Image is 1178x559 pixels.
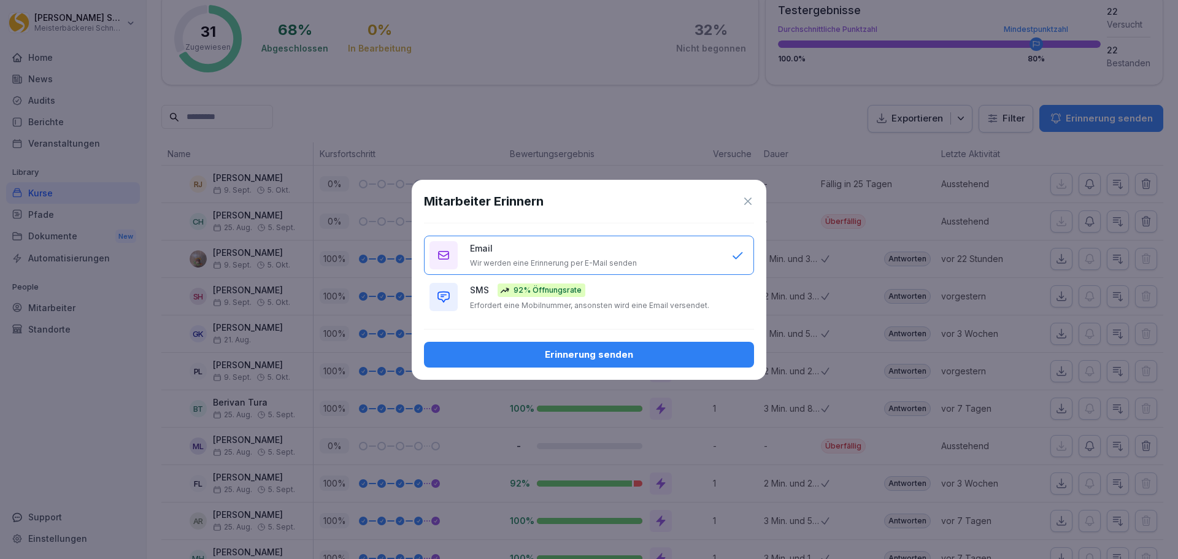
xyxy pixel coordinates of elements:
p: Email [470,242,493,255]
h1: Mitarbeiter Erinnern [424,192,544,210]
p: Erfordert eine Mobilnummer, ansonsten wird eine Email versendet. [470,301,709,310]
p: Wir werden eine Erinnerung per E-Mail senden [470,258,637,268]
p: SMS [470,283,489,296]
button: Erinnerung senden [424,342,754,368]
p: 92% Öffnungsrate [514,285,582,296]
div: Erinnerung senden [434,348,744,361]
